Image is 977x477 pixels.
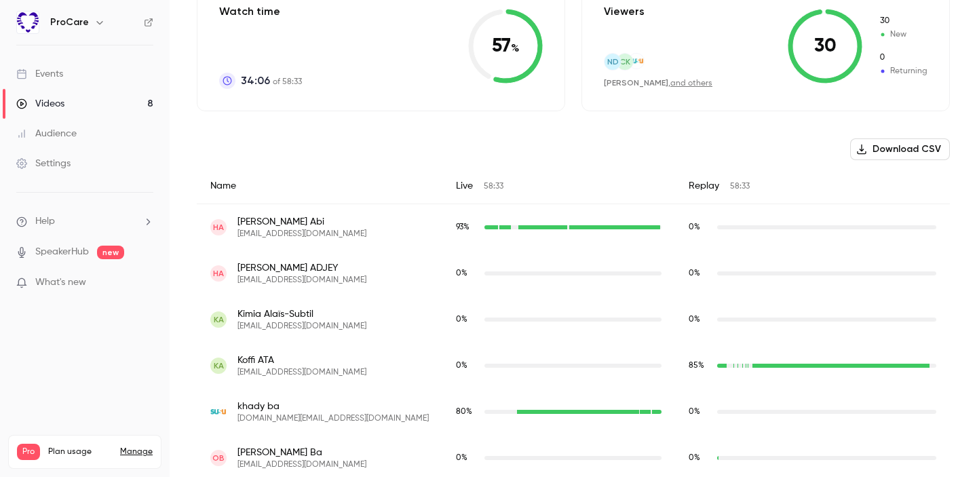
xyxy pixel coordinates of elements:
[675,168,950,204] div: Replay
[670,79,712,88] a: and others
[197,204,950,251] div: abihemery2014@gmail.com
[607,56,619,68] span: ND
[16,157,71,170] div: Settings
[237,446,366,459] span: [PERSON_NAME] Ba
[604,3,645,20] p: Viewers
[689,221,710,233] span: Replay watch time
[689,406,710,418] span: Replay watch time
[629,54,644,69] img: susu.fr
[456,313,478,326] span: Live watch time
[456,269,467,278] span: 0 %
[456,223,470,231] span: 93 %
[197,343,950,389] div: atakoffi27@gmail.com
[237,229,366,240] span: [EMAIL_ADDRESS][DOMAIN_NAME]
[16,67,63,81] div: Events
[850,138,950,160] button: Download CSV
[241,73,270,89] span: 34:06
[237,307,366,321] span: Kimia Alaïs-Subtil
[17,444,40,460] span: Pro
[879,52,927,64] span: Returning
[237,275,366,286] span: [EMAIL_ADDRESS][DOMAIN_NAME]
[50,16,89,29] h6: ProCare
[241,73,302,89] p: of 58:33
[730,183,750,191] span: 58:33
[210,404,227,420] img: susu.fr
[456,406,478,418] span: Live watch time
[35,245,89,259] a: SpeakerHub
[484,183,503,191] span: 58:33
[237,367,366,378] span: [EMAIL_ADDRESS][DOMAIN_NAME]
[214,360,224,372] span: KA
[689,408,700,416] span: 0 %
[689,223,700,231] span: 0 %
[17,12,39,33] img: ProCare
[689,360,710,372] span: Replay watch time
[604,78,668,88] span: [PERSON_NAME]
[237,413,429,424] span: [DOMAIN_NAME][EMAIL_ADDRESS][DOMAIN_NAME]
[197,389,950,435] div: khady.ba@susu.fr
[35,275,86,290] span: What's new
[120,446,153,457] a: Manage
[879,65,927,77] span: Returning
[212,452,225,464] span: OB
[237,215,366,229] span: [PERSON_NAME] Abi
[442,168,675,204] div: Live
[97,246,124,259] span: new
[456,452,478,464] span: Live watch time
[35,214,55,229] span: Help
[197,168,442,204] div: Name
[879,28,927,41] span: New
[16,127,77,140] div: Audience
[689,362,704,370] span: 85 %
[689,267,710,280] span: Replay watch time
[456,360,478,372] span: Live watch time
[219,3,302,20] p: Watch time
[456,408,472,416] span: 80 %
[16,214,153,229] li: help-dropdown-opener
[689,454,700,462] span: 0 %
[689,452,710,464] span: Replay watch time
[689,316,700,324] span: 0 %
[604,77,712,89] div: ,
[213,221,224,233] span: HA
[456,454,467,462] span: 0 %
[16,97,64,111] div: Videos
[237,459,366,470] span: [EMAIL_ADDRESS][DOMAIN_NAME]
[237,400,429,413] span: khady ba
[197,297,950,343] div: kimia.a.subtil@gmail.com
[456,316,467,324] span: 0 %
[879,15,927,27] span: New
[213,267,224,280] span: HA
[456,362,467,370] span: 0 %
[456,221,478,233] span: Live watch time
[237,261,366,275] span: [PERSON_NAME] ADJEY
[619,56,630,68] span: CK
[689,269,700,278] span: 0 %
[197,250,950,297] div: henrijacquesadjey@gmail.com
[456,267,478,280] span: Live watch time
[237,354,366,367] span: Koffi ATA
[48,446,112,457] span: Plan usage
[237,321,366,332] span: [EMAIL_ADDRESS][DOMAIN_NAME]
[214,313,224,326] span: KA
[689,313,710,326] span: Replay watch time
